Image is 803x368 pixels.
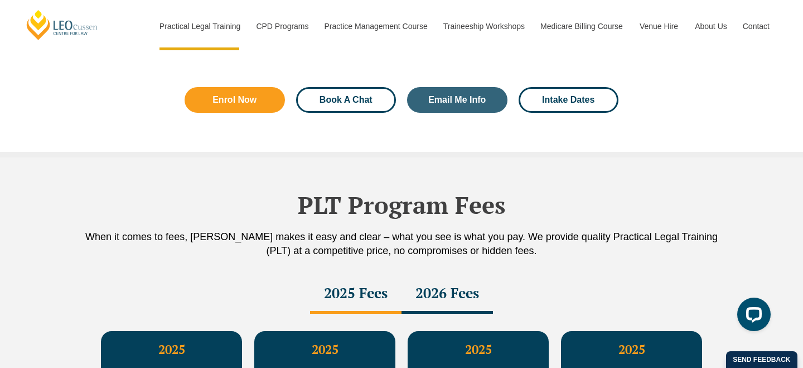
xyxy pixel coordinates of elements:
[296,87,396,113] a: Book A Chat
[212,95,257,104] span: Enrol Now
[401,275,493,314] div: 2026 Fees
[310,275,401,314] div: 2025 Fees
[84,230,719,258] p: When it comes to fees, [PERSON_NAME] makes it easy and clear – what you see is what you pay. We p...
[248,2,316,50] a: CPD Programs
[151,2,248,50] a: Practical Legal Training
[686,2,734,50] a: About Us
[316,2,435,50] a: Practice Management Course
[408,342,549,357] h3: 2025
[407,87,507,113] a: Email Me Info
[542,95,594,104] span: Intake Dates
[519,87,619,113] a: Intake Dates
[84,191,719,219] h2: PLT Program Fees
[532,2,631,50] a: Medicare Billing Course
[734,2,778,50] a: Contact
[435,2,532,50] a: Traineeship Workshops
[320,95,373,104] span: Book A Chat
[25,9,99,41] a: [PERSON_NAME] Centre for Law
[561,342,702,357] h3: 2025
[254,342,395,357] h3: 2025
[631,2,686,50] a: Venue Hire
[185,87,285,113] a: Enrol Now
[728,293,775,340] iframe: LiveChat chat widget
[101,342,242,357] h3: 2025
[428,95,486,104] span: Email Me Info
